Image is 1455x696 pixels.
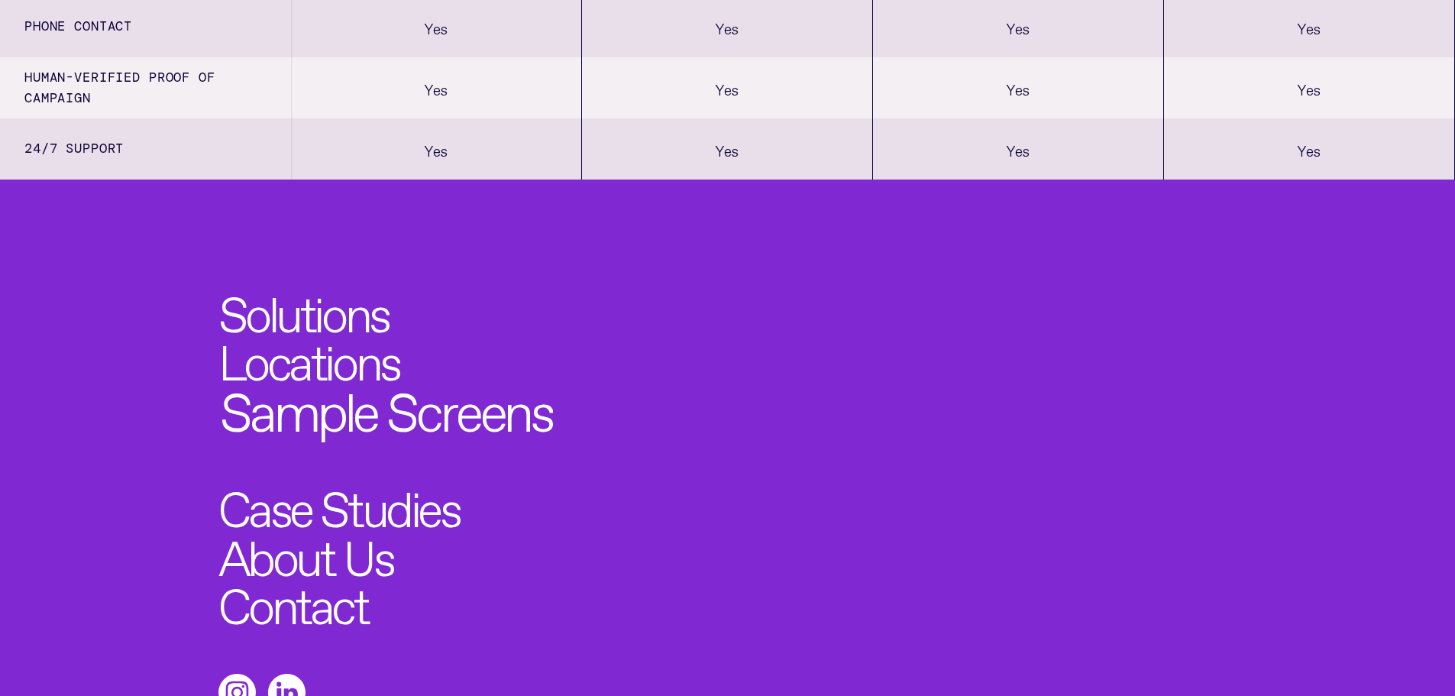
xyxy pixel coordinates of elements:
[291,57,582,118] div: Yes
[582,118,873,180] div: Yes
[291,118,582,180] div: Yes
[873,118,1164,180] div: Yes
[218,576,368,625] a: Contact
[582,57,873,118] div: Yes
[1164,118,1455,180] div: Yes
[218,332,399,381] a: Locations
[220,379,551,432] a: Sample Screens
[218,479,459,528] a: Case Studies
[1164,57,1455,118] div: Yes
[218,528,393,577] a: About Us
[873,57,1164,118] div: Yes
[218,284,389,333] a: Solutions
